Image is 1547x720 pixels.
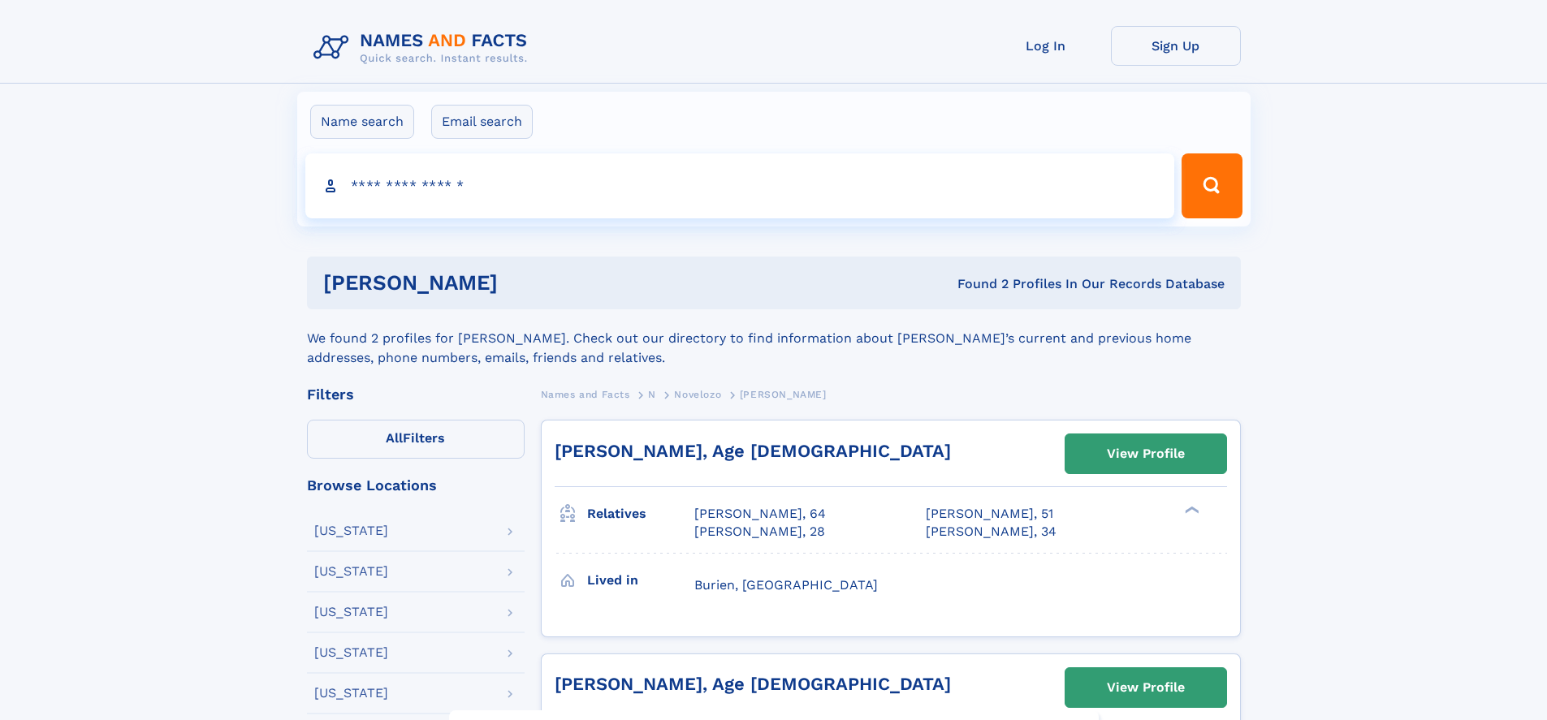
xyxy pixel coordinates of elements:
img: Logo Names and Facts [307,26,541,70]
div: [US_STATE] [314,524,388,537]
h3: Relatives [587,500,694,528]
div: [US_STATE] [314,606,388,619]
a: [PERSON_NAME], 64 [694,505,826,523]
div: [US_STATE] [314,565,388,578]
div: [US_STATE] [314,687,388,700]
span: [PERSON_NAME] [740,389,827,400]
span: N [648,389,656,400]
a: [PERSON_NAME], Age [DEMOGRAPHIC_DATA] [555,674,951,694]
h1: [PERSON_NAME] [323,273,728,293]
span: Novelozo [674,389,721,400]
a: N [648,384,656,404]
a: [PERSON_NAME], 28 [694,523,825,541]
span: Burien, [GEOGRAPHIC_DATA] [694,577,878,593]
a: View Profile [1065,668,1226,707]
button: Search Button [1182,153,1242,218]
div: We found 2 profiles for [PERSON_NAME]. Check out our directory to find information about [PERSON_... [307,309,1241,368]
span: All [386,430,403,446]
div: [US_STATE] [314,646,388,659]
div: Filters [307,387,525,402]
label: Name search [310,105,414,139]
a: Names and Facts [541,384,630,404]
input: search input [305,153,1175,218]
label: Filters [307,420,525,459]
label: Email search [431,105,533,139]
div: Found 2 Profiles In Our Records Database [728,275,1225,293]
div: View Profile [1107,435,1185,472]
h3: Lived in [587,567,694,594]
a: [PERSON_NAME], 51 [926,505,1053,523]
div: View Profile [1107,669,1185,706]
a: Sign Up [1111,26,1241,66]
div: ❯ [1181,505,1200,515]
div: Browse Locations [307,478,525,493]
a: Log In [981,26,1111,66]
a: Novelozo [674,384,721,404]
a: [PERSON_NAME], 34 [926,523,1057,541]
a: [PERSON_NAME], Age [DEMOGRAPHIC_DATA] [555,441,951,461]
a: View Profile [1065,434,1226,473]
